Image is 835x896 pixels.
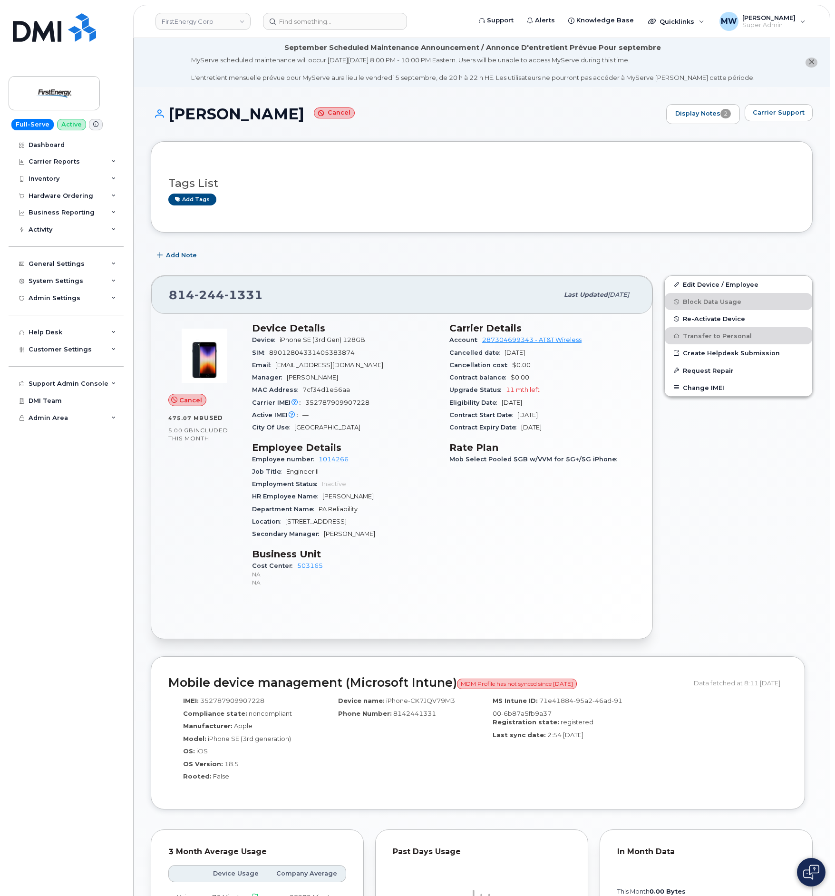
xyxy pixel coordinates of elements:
span: noncompliant [249,710,292,717]
th: Company Average [267,865,346,882]
span: [PERSON_NAME] [322,493,374,500]
label: OS Version: [183,760,223,769]
h3: Employee Details [252,442,438,453]
button: Transfer to Personal [665,327,812,344]
span: HR Employee Name [252,493,322,500]
small: Cancel [314,107,355,118]
label: Rooted: [183,772,212,781]
h3: Rate Plan [449,442,635,453]
span: 89012804331405383874 [269,349,355,356]
span: Cancelled date [449,349,505,356]
button: Add Note [151,247,205,264]
span: registered [561,718,593,726]
span: Secondary Manager [252,530,324,537]
h3: Carrier Details [449,322,635,334]
span: iPhone SE (3rd Gen) 128GB [280,336,365,343]
span: [EMAIL_ADDRESS][DOMAIN_NAME] [275,361,383,369]
span: 18.5 [224,760,239,768]
label: MS Intune ID: [493,696,538,705]
button: Re-Activate Device [665,310,812,327]
span: Manager [252,374,287,381]
button: Carrier Support [745,104,813,121]
span: [PERSON_NAME] [324,530,375,537]
div: Data fetched at 8:11 [DATE] [694,674,787,692]
span: $0.00 [512,361,531,369]
label: Model: [183,734,206,743]
span: Cancel [179,396,202,405]
img: image20231002-3703462-1angbar.jpeg [176,327,233,384]
span: Inactive [322,480,346,487]
a: 503165 [297,562,323,569]
label: Device name: [338,696,385,705]
span: used [204,414,223,421]
div: 3 Month Average Usage [168,847,346,857]
span: $0.00 [511,374,529,381]
span: 475.07 MB [168,415,204,421]
span: Department Name [252,506,319,513]
h3: Tags List [168,177,795,189]
label: Phone Number: [338,709,392,718]
span: 352787909907228 [200,697,264,704]
span: — [302,411,309,419]
span: [PERSON_NAME] [287,374,338,381]
span: MAC Address [252,386,302,393]
span: Cancellation cost [449,361,512,369]
span: False [213,772,229,780]
button: close notification [806,58,817,68]
div: September Scheduled Maintenance Announcement / Annonce D'entretient Prévue Pour septembre [284,43,661,53]
text: this month [617,888,686,895]
h2: Mobile device management (Microsoft Intune) [168,676,687,690]
span: 2 [720,109,731,118]
span: 352787909907228 [305,399,369,406]
th: Device Usage [203,865,267,882]
span: Email [252,361,275,369]
span: Last updated [564,291,608,298]
span: [GEOGRAPHIC_DATA] [294,424,360,431]
span: [STREET_ADDRESS] [285,518,347,525]
span: Upgrade Status [449,386,506,393]
label: IMEI: [183,696,199,705]
span: Active IMEI [252,411,302,419]
span: Account [449,336,482,343]
h3: Business Unit [252,548,438,560]
span: 1331 [224,288,263,302]
span: Contract Start Date [449,411,517,419]
span: Mob Select Pooled 5GB w/VVM for 5G+/5G iPhone [449,456,621,463]
div: Past Days Usage [393,847,571,857]
span: 8142441331 [393,710,436,717]
a: Add tags [168,194,216,205]
a: Edit Device / Employee [665,276,812,293]
span: [DATE] [521,424,542,431]
span: Carrier IMEI [252,399,305,406]
label: Last sync date: [493,730,546,740]
span: Employment Status [252,480,322,487]
button: Request Repair [665,362,812,379]
a: 1014266 [319,456,349,463]
span: Location [252,518,285,525]
span: iPhone SE (3rd generation) [208,735,291,742]
tspan: 0.00 Bytes [650,888,686,895]
label: Manufacturer: [183,721,233,730]
label: Registration state: [493,718,559,727]
h1: [PERSON_NAME] [151,106,661,122]
span: 7cf34d1e56aa [302,386,350,393]
button: Block Data Usage [665,293,812,310]
span: iOS [196,747,208,755]
span: Employee number [252,456,319,463]
img: Open chat [803,865,819,880]
span: 2:54 [DATE] [547,731,583,739]
span: Add Note [166,251,197,260]
span: [DATE] [502,399,522,406]
span: Cost Center [252,562,297,569]
span: 5.00 GB [168,427,194,434]
span: included this month [168,427,228,442]
span: Engineer II [286,468,319,475]
span: Job Title [252,468,286,475]
button: Change IMEI [665,379,812,396]
span: City Of Use [252,424,294,431]
label: Compliance state: [183,709,247,718]
span: 244 [194,288,224,302]
span: Apple [234,722,252,730]
span: Carrier Support [753,108,805,117]
span: 11 mth left [506,386,540,393]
